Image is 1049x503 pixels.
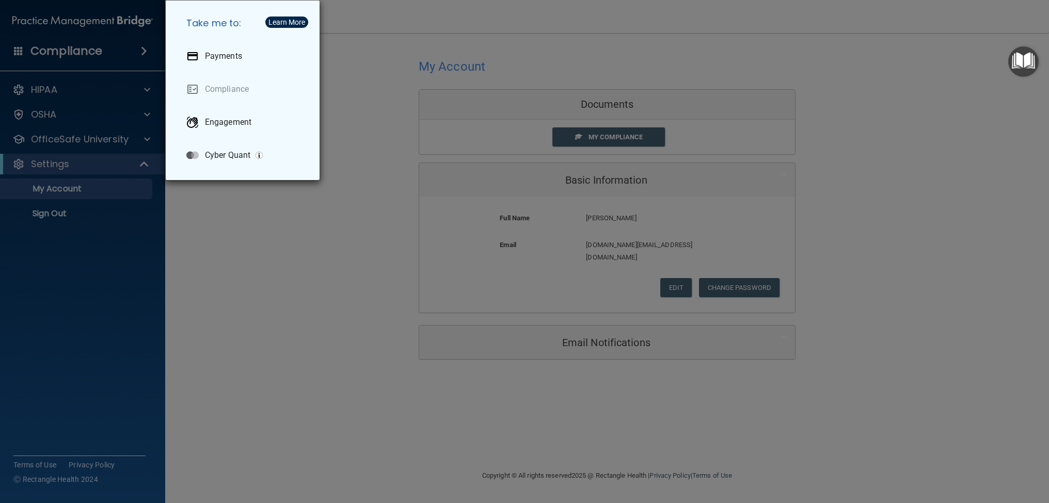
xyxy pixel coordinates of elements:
div: Learn More [268,19,305,26]
h5: Take me to: [178,9,311,38]
a: Payments [178,42,311,71]
a: Cyber Quant [178,141,311,170]
a: Engagement [178,108,311,137]
button: Learn More [265,17,308,28]
button: Open Resource Center [1008,46,1039,77]
p: Cyber Quant [205,150,250,160]
p: Engagement [205,117,251,127]
a: Compliance [178,75,311,104]
p: Payments [205,51,242,61]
